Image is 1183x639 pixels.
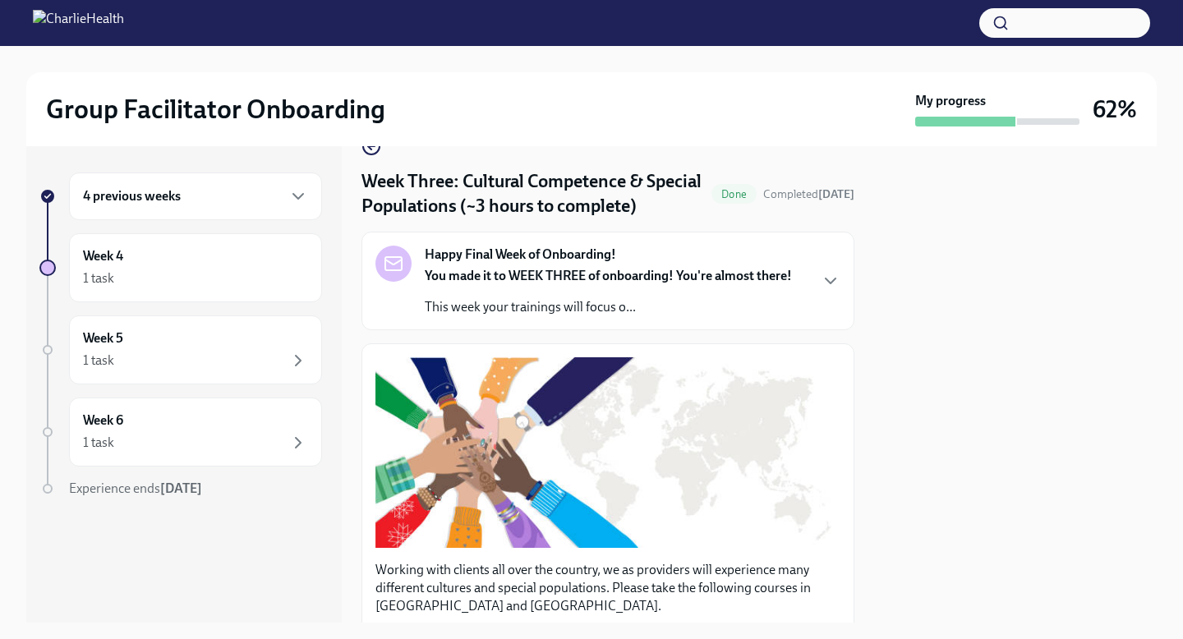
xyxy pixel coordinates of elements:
[915,92,986,110] strong: My progress
[375,561,840,615] p: Working with clients all over the country, we as providers will experience many different culture...
[425,246,616,264] strong: Happy Final Week of Onboarding!
[375,357,840,548] button: Zoom image
[763,187,854,201] span: Completed
[83,352,114,370] div: 1 task
[711,188,757,200] span: Done
[763,186,854,202] span: October 7th, 2025 14:29
[83,434,114,452] div: 1 task
[83,187,181,205] h6: 4 previous weeks
[69,172,322,220] div: 4 previous weeks
[83,247,123,265] h6: Week 4
[83,411,123,430] h6: Week 6
[818,187,854,201] strong: [DATE]
[39,233,322,302] a: Week 41 task
[39,315,322,384] a: Week 51 task
[160,480,202,496] strong: [DATE]
[83,269,114,287] div: 1 task
[425,298,792,316] p: This week your trainings will focus o...
[425,268,792,283] strong: You made it to WEEK THREE of onboarding! You're almost there!
[69,480,202,496] span: Experience ends
[33,10,124,36] img: CharlieHealth
[39,398,322,467] a: Week 61 task
[83,329,123,347] h6: Week 5
[361,169,705,218] h4: Week Three: Cultural Competence & Special Populations (~3 hours to complete)
[46,93,385,126] h2: Group Facilitator Onboarding
[1093,94,1137,124] h3: 62%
